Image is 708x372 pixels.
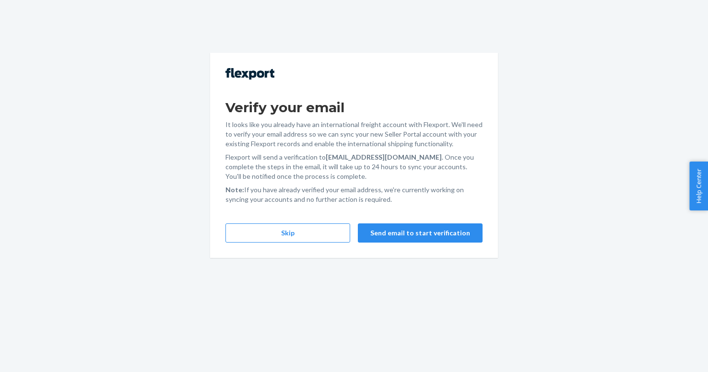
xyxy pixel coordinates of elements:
[225,120,483,149] p: It looks like you already have an international freight account with Flexport. We'll need to veri...
[225,223,350,243] button: Skip
[225,68,274,80] img: Flexport logo
[225,152,483,181] p: Flexport will send a verification to . Once you complete the steps in the email, it will take up ...
[358,223,483,243] button: Send email to start verification
[225,185,483,204] p: If you have already verified your email address, we're currently working on syncing your accounts...
[326,153,442,161] strong: [EMAIL_ADDRESS][DOMAIN_NAME]
[689,162,708,210] button: Help Center
[225,186,244,194] strong: Note:
[225,99,483,116] h1: Verify your email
